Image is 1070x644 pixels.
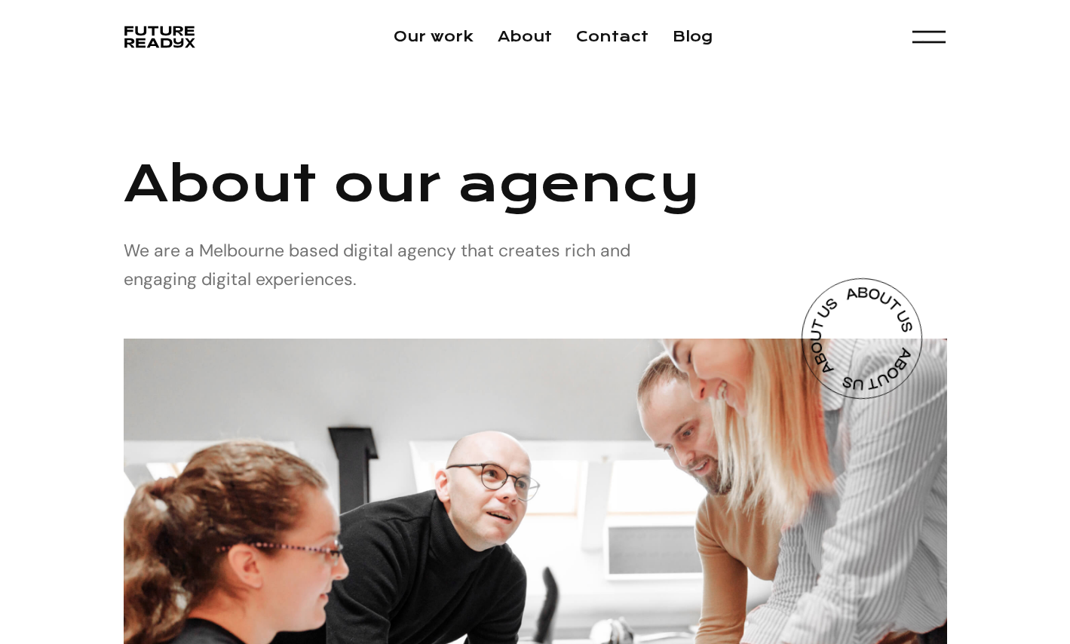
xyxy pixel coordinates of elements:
[394,28,474,45] a: Our work
[124,22,196,52] a: home
[912,23,945,52] div: menu
[576,28,648,45] a: Contact
[498,28,552,45] a: About
[124,22,196,52] img: Futurereadyx Logo
[124,236,652,293] p: We are a Melbourne based digital agency that creates rich and engaging digital experiences.
[673,28,713,45] a: Blog
[794,271,929,406] img: About Badge - Agencies X Webflow Template
[124,149,947,218] h1: About our agency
